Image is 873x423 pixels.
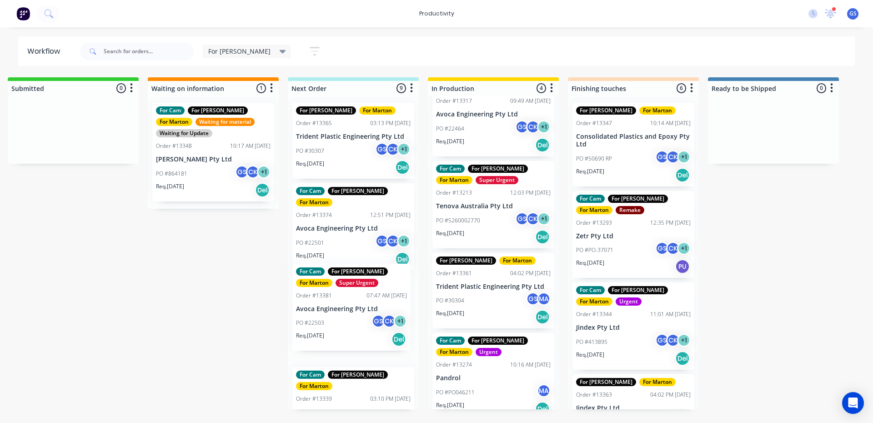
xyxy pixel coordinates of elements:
p: Req. [DATE] [296,160,324,168]
div: For Marton [156,118,192,126]
div: 12:03 PM [DATE] [510,189,551,197]
p: Zetr Pty Ltd [576,232,691,240]
div: + 1 [677,242,691,255]
div: Del [395,252,410,267]
p: Tenova Australia Pty Ltd [436,202,551,210]
div: Workflow [27,46,65,57]
p: PO #864181 [156,170,187,178]
div: + 1 [397,234,411,248]
div: Del [535,402,550,416]
div: Order #13317 [436,97,472,105]
div: For [PERSON_NAME] [576,106,636,115]
div: 12:51 PM [DATE] [370,211,411,219]
div: Order #13293 [576,219,612,227]
div: For Marton [359,106,396,115]
div: For Cam [436,165,465,173]
p: Req. [DATE] [576,167,604,176]
div: Order #13348 [156,142,192,150]
p: Avoca Engineering Pty Ltd [296,225,411,232]
div: Del [675,351,690,366]
div: CK [666,242,680,255]
p: PO #PO-37071 [576,246,613,254]
div: GS [526,292,540,306]
div: For Marton [296,198,332,206]
div: + 1 [257,165,271,179]
div: GS [655,333,669,347]
div: For Marton [639,378,676,386]
p: Req. [DATE] [436,401,464,409]
div: For Marton [576,297,612,306]
p: Req. [DATE] [576,259,604,267]
div: MA [537,292,551,306]
div: For Cam [296,187,325,195]
div: Del [535,230,550,244]
div: 11:01 AM [DATE] [650,310,691,318]
div: For Cam [156,106,185,115]
p: PO #22501 [296,239,324,247]
div: productivity [415,7,459,20]
div: For CamFor [PERSON_NAME]For MartonUrgentOrder #1334411:01 AM [DATE]Jindex Pty LtdPO #413895GSCK+1... [572,282,694,370]
div: Del [395,160,410,175]
div: CK [526,212,540,226]
span: GS [849,10,857,18]
div: For Marton [576,206,612,214]
div: Urgent [616,297,642,306]
p: PO #PO046211 [436,388,475,397]
div: For Marton [499,257,536,265]
div: For CamFor [PERSON_NAME]For MartonOrder #1337412:51 PM [DATE]Avoca Engineering Pty LtdPO #22501GS... [292,183,414,271]
p: Req. [DATE] [296,252,324,260]
p: Consolidated Plastics and Epoxy Pty Ltd [576,133,691,148]
input: Search for orders... [104,42,194,60]
div: MA [537,384,551,398]
div: GS [235,165,249,179]
div: For [PERSON_NAME] [188,106,248,115]
div: Open Intercom Messenger [842,392,864,414]
div: Order #13344 [576,310,612,318]
img: Factory [16,7,30,20]
p: Req. [DATE] [436,229,464,237]
div: CK [666,333,680,347]
p: Consep Pty Ltd [296,408,411,416]
p: Pandrol [436,374,551,382]
div: Order #13347 [576,119,612,127]
div: For [PERSON_NAME] [328,187,388,195]
div: GS [375,142,389,156]
div: CK [246,165,260,179]
div: For [PERSON_NAME]For MartonOrder #1336503:13 PM [DATE]Trident Plastic Engineering Pty LtdPO #3030... [292,103,414,179]
div: For Cam [296,370,325,378]
div: + 1 [537,212,551,226]
div: GS [515,212,529,226]
div: PU [675,259,690,274]
p: Trident Plastic Engineering Pty Ltd [436,283,551,291]
div: Waiting for material [196,118,255,126]
div: For [PERSON_NAME] [576,378,636,386]
div: + 1 [537,120,551,134]
div: For Cam [436,337,465,345]
div: GS [655,242,669,255]
div: Order #13213 [436,189,472,197]
div: GS [515,120,529,134]
div: Super Urgent [476,176,518,184]
div: For [PERSON_NAME] [436,257,496,265]
div: + 1 [397,142,411,156]
p: Avoca Engineering Pty Ltd [436,111,551,118]
div: For Cam [576,286,605,294]
div: For CamFor [PERSON_NAME]For MartonUrgentOrder #1327410:16 AM [DATE]PandrolPO #PO046211MAReq.[DATE... [432,333,554,420]
div: 10:14 AM [DATE] [650,119,691,127]
div: GS [655,150,669,164]
div: Del [255,183,270,197]
div: CK [386,234,400,248]
div: 10:16 AM [DATE] [510,361,551,369]
div: Order #13361 [436,269,472,277]
div: For CamFor [PERSON_NAME]For MartonWaiting for materialWaiting for UpdateOrder #1334810:17 AM [DAT... [152,103,274,201]
div: For Cam [576,195,605,203]
div: Remake [616,206,644,214]
p: Trident Plastic Engineering Pty Ltd [296,133,411,141]
p: PO #413895 [576,338,607,346]
div: For [PERSON_NAME] [608,286,668,294]
div: 03:13 PM [DATE] [370,119,411,127]
div: For [PERSON_NAME] [328,370,388,378]
div: + 1 [677,333,691,347]
div: Waiting for Update [156,129,212,137]
div: CK [526,120,540,134]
